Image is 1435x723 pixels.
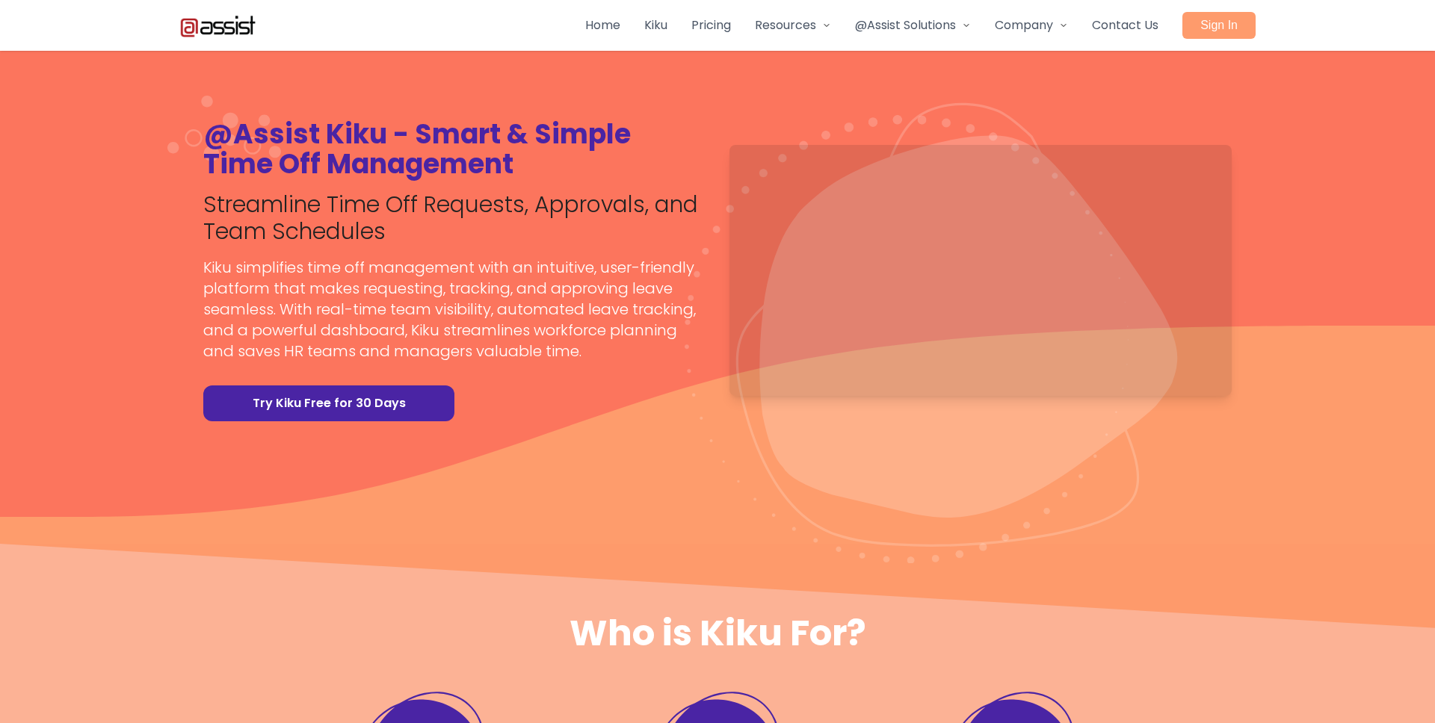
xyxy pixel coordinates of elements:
[691,16,731,34] a: Pricing
[203,120,706,179] h1: @Assist Kiku - Smart & Simple Time Off Management
[755,16,816,34] span: Resources
[203,257,706,361] p: Kiku simplifies time off management with an intuitive, user-friendly platform that makes requesti...
[1092,16,1158,34] a: Contact Us
[585,16,620,34] a: Home
[203,385,454,421] a: Try Kiku Free for 30 Days
[1182,12,1256,39] a: Sign In
[179,13,256,37] img: Atassist Logo
[287,615,1148,651] h2: Who is Kiku For?
[855,16,956,34] span: @Assist Solutions
[203,191,706,245] h2: Streamline Time Off Requests, Approvals, and Team Schedules
[644,16,667,34] a: Kiku
[995,16,1053,34] span: Company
